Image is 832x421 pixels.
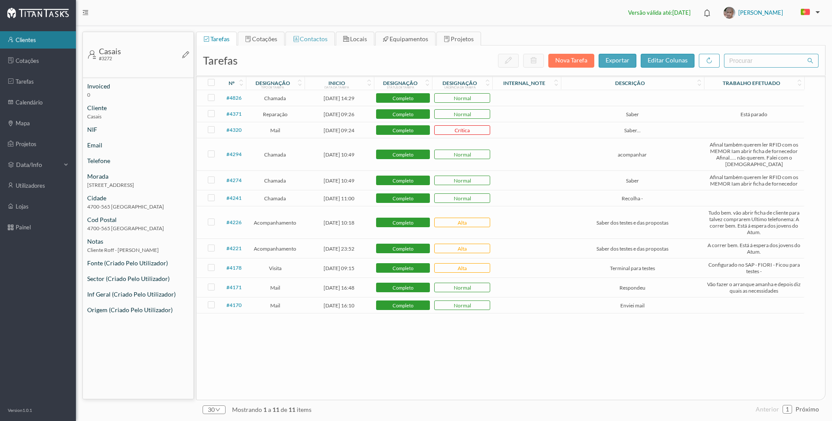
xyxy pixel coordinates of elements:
span: Saber... [563,127,702,134]
span: Cliente Roff - [PERSON_NAME] [83,246,193,258]
span: Respondeu [563,284,702,291]
span: completo [377,96,429,101]
span: mostrando [232,406,262,413]
div: status de tarefa [387,85,414,89]
span: 1 [262,406,268,413]
div: email [83,140,193,150]
span: Saber dos testes e das propostas [563,219,702,226]
div: telefone [83,156,193,165]
span: normal [436,151,488,158]
span: #3272 [99,55,112,61]
span: Está parado [706,111,802,117]
span: completo [377,152,429,157]
span: Terminal para testes [563,265,702,271]
span: [STREET_ADDRESS] [83,181,193,193]
div: Casais [99,47,121,55]
span: #4226 [226,219,242,225]
span: #4221 [226,245,242,251]
span: [DATE] 10:49 [324,177,354,184]
span: 0 [83,91,193,103]
li: Página Seguinte [796,402,819,416]
span: anterior [756,405,779,413]
span: tarefas [203,54,238,67]
span: Recolha - [563,195,702,202]
span: #4826 [226,95,242,101]
span: completo [377,246,429,251]
span: A correr bem. Está á espera dos jovens do Atum. [706,242,802,255]
span: mail [270,302,280,309]
span: 11 [287,406,297,413]
span: acompanhamento [254,219,296,226]
i: icon: menu-fold [82,10,88,16]
span: alta [436,245,488,252]
span: Tudo bem. vão abrir ficha de cliente para talvez comprarem Ultimo telefonema: A correr bem. Está ... [706,209,802,235]
div: data da tarefa [324,85,349,89]
span: [DATE] 10:18 [324,219,354,226]
i: icon: search [807,58,813,64]
div: NIF [83,125,193,134]
img: txTsP8FTIqgEhwJwtkAAAAASUVORK5CYII= [724,7,735,19]
span: #4241 [226,195,242,201]
div: notas [83,237,193,246]
a: 1 [783,403,792,416]
span: data/info [16,160,59,169]
span: normal [436,177,488,184]
i: icon: down [215,407,220,412]
div: nº [229,80,235,86]
span: completo [377,303,429,308]
span: items [297,406,311,413]
span: normal [436,95,488,101]
span: #4294 [226,151,242,157]
div: descrição [615,80,645,86]
div: designação [255,80,290,86]
span: equipamentos [390,35,428,42]
span: [DATE] 16:48 [324,284,354,291]
span: #4170 [226,302,242,308]
span: [DATE] 09:15 [324,265,354,271]
li: 1 [783,405,792,414]
span: 4700-565 [GEOGRAPHIC_DATA] [83,202,193,215]
span: Saber [563,111,702,117]
button: nova tarefa [548,54,594,68]
span: visita [269,265,282,271]
span: normal [436,195,488,202]
span: acompanhamento [254,245,296,252]
span: Afinal também querem ler RFID com os MEMOR Iam abrir ficha de fornecedor Afinal..... não querem. ... [706,141,802,167]
span: acompanhar [563,151,702,158]
span: locais [350,35,367,42]
li: Página Anterior [756,402,779,416]
span: #4320 [226,127,242,133]
div: designação [442,80,477,86]
span: completo [377,128,429,133]
span: completo [377,178,429,183]
span: [DATE] 09:24 [324,127,354,134]
span: [DATE] 23:52 [324,245,354,252]
div: 30 [208,403,215,416]
span: reparação [263,111,288,117]
div: tipo de tarefa [261,85,284,89]
span: Configurado no SAP - FIORI - Ficou para testes - [706,261,802,274]
input: procurar [724,54,819,68]
div: trabalho efetuado [723,80,780,86]
span: cotações [252,35,277,42]
span: normal [436,302,488,309]
span: a [268,406,271,413]
span: normal [436,111,488,117]
button: PT [794,6,823,20]
span: Enviei mail [563,302,702,309]
div: Origem (criado pelo utilizador) [83,305,193,314]
span: mail [270,127,280,134]
span: mail [270,284,280,291]
button: exportar [599,54,636,68]
img: Logo [7,7,69,18]
div: urgência da tarefa [444,85,476,89]
span: nova tarefa [555,56,587,64]
span: alta [436,265,488,271]
div: Sector (criado pelo utilizador) [83,274,193,283]
span: chamada [264,151,286,158]
div: inicio [328,80,345,86]
span: crítica [436,127,488,134]
i: icon: bell [701,7,713,19]
span: completo [377,266,429,271]
span: completo [377,220,429,225]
